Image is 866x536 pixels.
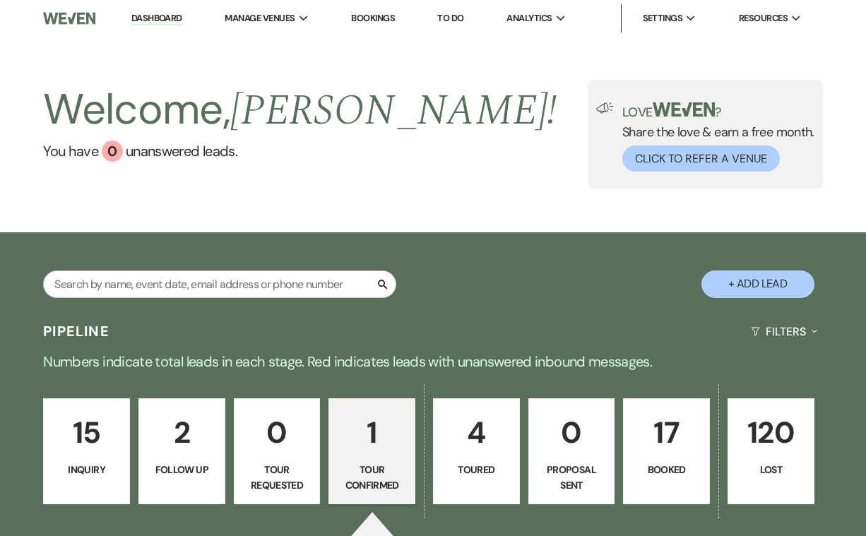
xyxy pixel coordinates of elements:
p: Tour Confirmed [338,462,406,494]
button: Filters [745,313,822,350]
div: Share the love & earn a free month. [614,102,814,172]
a: 0Tour Requested [234,398,321,504]
div: 0 [102,141,123,162]
h2: Welcome, [43,80,557,141]
p: 17 [632,409,701,456]
p: 4 [442,409,511,456]
a: You have 0 unanswered leads. [43,141,557,162]
p: Proposal Sent [538,462,606,494]
p: Lost [737,462,805,477]
a: Dashboard [131,12,182,25]
button: + Add Lead [701,270,814,298]
span: [PERSON_NAME] ! [230,78,557,143]
span: Settings [643,11,683,25]
p: 120 [737,409,805,456]
img: Weven Logo [43,4,95,33]
button: Click to Refer a Venue [622,145,780,172]
p: 15 [52,409,121,456]
img: weven-logo-green.svg [653,102,716,117]
a: To Do [437,12,463,24]
p: Follow Up [148,462,216,477]
p: 0 [243,409,312,456]
p: Toured [442,462,511,477]
a: 2Follow Up [138,398,225,504]
a: 17Booked [623,398,710,504]
p: Booked [632,462,701,477]
p: 1 [338,409,406,456]
p: 2 [148,409,216,456]
a: Bookings [351,12,395,24]
span: Manage Venues [225,11,295,25]
a: 4Toured [433,398,520,504]
a: 15Inquiry [43,398,130,504]
img: loud-speaker-illustration.svg [596,102,614,114]
p: 0 [538,409,606,456]
span: Resources [739,11,788,25]
p: Inquiry [52,462,121,477]
a: 120Lost [728,398,814,504]
p: Tour Requested [243,462,312,494]
input: Search by name, event date, email address or phone number [43,270,396,298]
span: Analytics [506,11,552,25]
a: 1Tour Confirmed [328,398,415,504]
p: Love ? [622,102,814,119]
h3: Pipeline [43,321,109,341]
a: 0Proposal Sent [528,398,615,504]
